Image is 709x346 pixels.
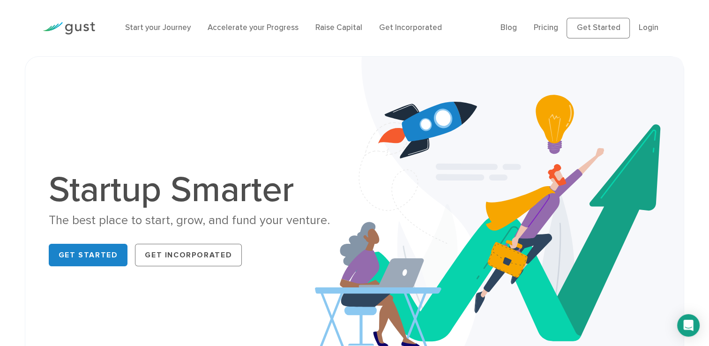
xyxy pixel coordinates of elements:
[49,212,348,229] div: The best place to start, grow, and fund your venture.
[135,244,242,266] a: Get Incorporated
[315,23,362,32] a: Raise Capital
[49,244,128,266] a: Get Started
[379,23,442,32] a: Get Incorporated
[638,23,658,32] a: Login
[534,23,558,32] a: Pricing
[567,18,630,38] a: Get Started
[500,23,517,32] a: Blog
[43,22,95,35] img: Gust Logo
[49,172,348,208] h1: Startup Smarter
[677,314,700,337] div: Open Intercom Messenger
[208,23,299,32] a: Accelerate your Progress
[125,23,191,32] a: Start your Journey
